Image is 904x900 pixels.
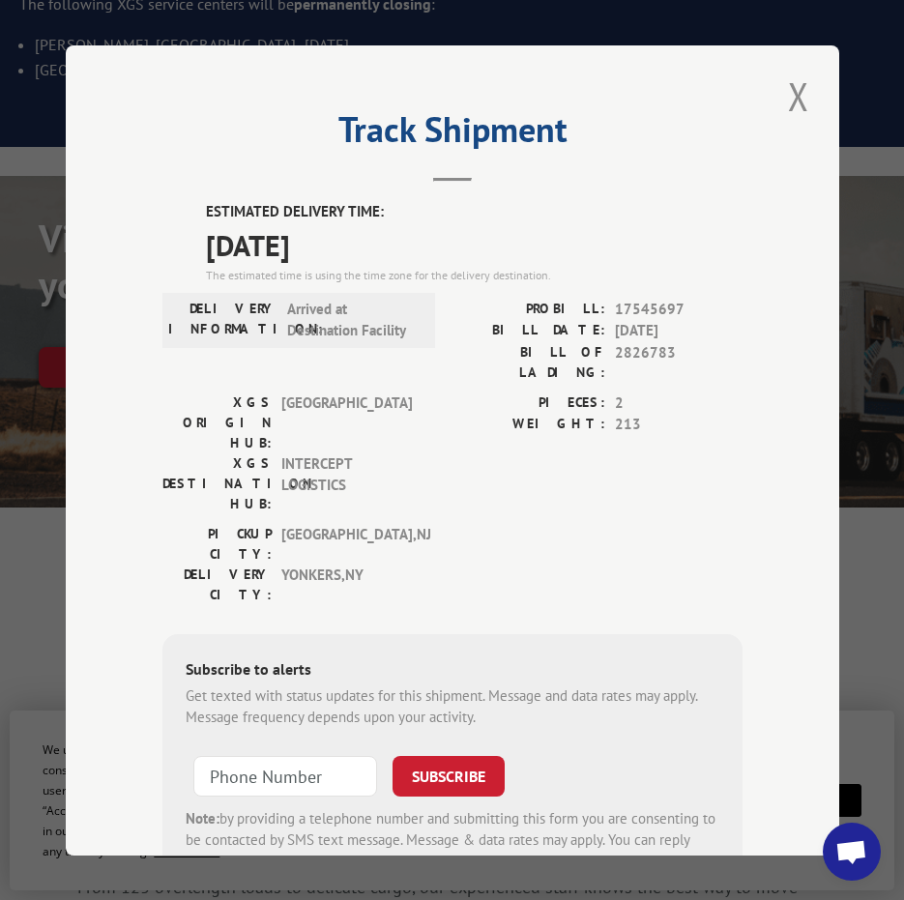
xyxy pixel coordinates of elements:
label: DELIVERY INFORMATION: [168,298,277,341]
span: 17545697 [615,298,743,320]
span: 213 [615,414,743,436]
span: INTERCEPT LOGISTICS [281,452,412,513]
span: YONKERS , NY [281,564,412,604]
label: PROBILL: [452,298,605,320]
label: XGS DESTINATION HUB: [162,452,272,513]
label: ESTIMATED DELIVERY TIME: [206,201,743,223]
div: by providing a telephone number and submitting this form you are consenting to be contacted by SM... [186,807,719,873]
div: Get texted with status updates for this shipment. Message and data rates may apply. Message frequ... [186,684,719,728]
label: BILL OF LADING: [452,341,605,382]
input: Phone Number [193,755,377,796]
span: 2 [615,392,743,414]
button: Close modal [782,70,815,123]
label: PICKUP CITY: [162,523,272,564]
label: XGS ORIGIN HUB: [162,392,272,452]
span: [DATE] [206,222,743,266]
span: [GEOGRAPHIC_DATA] , NJ [281,523,412,564]
h2: Track Shipment [162,116,743,153]
label: BILL DATE: [452,320,605,342]
span: [GEOGRAPHIC_DATA] [281,392,412,452]
label: PIECES: [452,392,605,414]
strong: Note: [186,808,219,827]
span: Arrived at Destination Facility [287,298,418,341]
span: [DATE] [615,320,743,342]
a: Open chat [823,823,881,881]
button: SUBSCRIBE [393,755,505,796]
label: WEIGHT: [452,414,605,436]
div: Subscribe to alerts [186,656,719,684]
span: 2826783 [615,341,743,382]
label: DELIVERY CITY: [162,564,272,604]
div: The estimated time is using the time zone for the delivery destination. [206,266,743,283]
